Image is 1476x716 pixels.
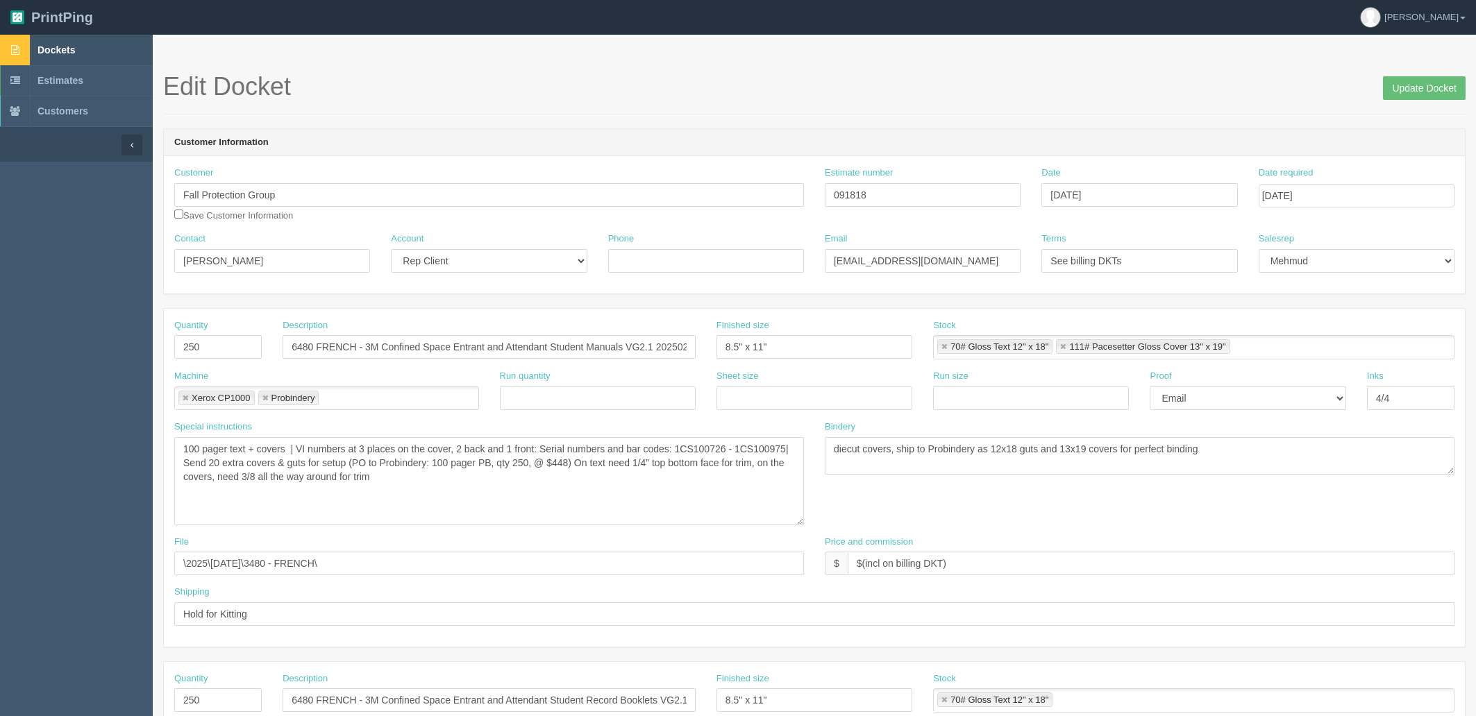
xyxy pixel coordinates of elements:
textarea: diecut covers, ship to Probindery as 12x18 guts and 13x19 covers for perfect binding [825,437,1454,475]
label: Run size [933,370,968,383]
label: Stock [933,672,956,685]
label: Terms [1041,232,1066,246]
label: Price and commission [825,536,913,549]
div: Probindery [271,393,315,402]
label: Salesrep [1259,232,1294,246]
label: Special instructions [174,420,252,434]
label: Sheet size [716,370,759,383]
label: Quantity [174,319,208,332]
label: Run quantity [500,370,551,383]
input: Update Docket [1383,76,1466,100]
label: Machine [174,370,208,383]
label: Phone [608,232,635,246]
div: 111# Pacesetter Gloss Cover 13" x 19" [1069,342,1225,351]
label: Email [825,232,848,246]
label: Description [283,672,328,685]
label: Account [391,232,423,246]
span: Dockets [37,44,75,56]
label: Finished size [716,672,769,685]
img: avatar_default-7531ab5dedf162e01f1e0bb0964e6a185e93c5c22dfe317fb01d7f8cd2b1632c.jpg [1361,8,1380,27]
label: Quantity [174,672,208,685]
div: Save Customer Information [174,167,804,222]
label: Inks [1367,370,1384,383]
input: Enter customer name [174,183,804,207]
label: Estimate number [825,167,893,180]
label: Finished size [716,319,769,332]
label: Date [1041,167,1060,180]
label: File [174,536,189,549]
label: Date required [1259,167,1314,180]
label: Customer [174,167,213,180]
span: Estimates [37,75,83,86]
h1: Edit Docket [163,73,1466,101]
span: Customers [37,105,88,117]
div: 70# Gloss Text 12" x 18" [950,695,1048,704]
div: Xerox CP1000 [192,393,251,402]
label: Shipping [174,586,210,599]
div: 70# Gloss Text 12" x 18" [950,342,1048,351]
label: Bindery [825,420,855,434]
img: logo-3e63b451c926e2ac314895c53de4908e5d424f24456219fb08d385ab2e579770.png [10,10,24,24]
label: Stock [933,319,956,332]
label: Contact [174,232,206,246]
header: Customer Information [164,129,1465,157]
label: Proof [1150,370,1171,383]
label: Description [283,319,328,332]
textarea: 100 pager text + covers | VI numbers at 3 places on the cover, 2 back and 1 front: Serial numbers... [174,437,804,525]
div: $ [825,552,848,575]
